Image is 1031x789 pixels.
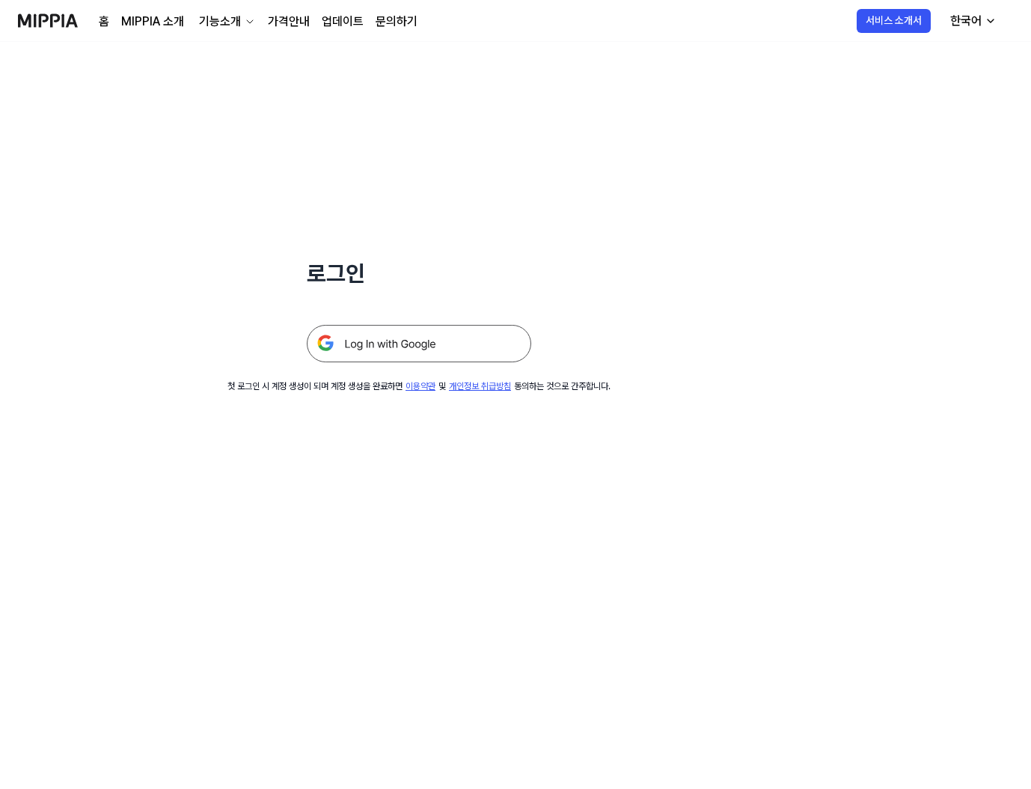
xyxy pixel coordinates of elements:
div: 기능소개 [196,13,244,31]
a: 가격안내 [268,13,310,31]
div: 첫 로그인 시 계정 생성이 되며 계정 생성을 완료하면 및 동의하는 것으로 간주합니다. [227,380,611,393]
a: 문의하기 [376,13,417,31]
a: 업데이트 [322,13,364,31]
div: 한국어 [947,12,985,30]
a: 이용약관 [406,381,435,392]
a: 홈 [99,13,109,31]
button: 한국어 [938,6,1006,36]
a: 개인정보 취급방침 [449,381,511,392]
h1: 로그인 [307,258,531,289]
a: MIPPIA 소개 [121,13,184,31]
button: 서비스 소개서 [857,9,931,33]
button: 기능소개 [196,13,256,31]
img: 구글 로그인 버튼 [307,325,531,362]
